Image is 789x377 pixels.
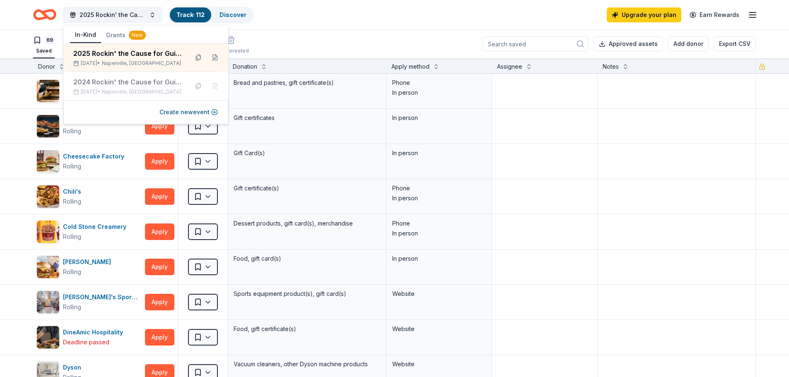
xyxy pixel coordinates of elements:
[36,326,142,349] button: Image for DineAmic HospitalityDineAmic HospitalityDeadline passed
[392,113,486,123] div: In person
[101,28,151,43] button: Grants
[233,62,257,72] div: Donation
[176,11,205,18] a: Track· 112
[73,60,182,67] div: [DATE] •
[36,150,142,173] button: Image for Cheesecake FactoryCheesecake FactoryRolling
[392,183,486,193] div: Phone
[483,36,589,51] input: Search saved
[714,36,756,51] button: Export CSV
[392,359,486,369] div: Website
[36,79,142,103] button: Image for BreadsmithBreadsmithRolling
[129,31,146,40] div: New
[159,107,218,117] button: Create newevent
[685,7,744,22] a: Earn Rewards
[37,291,59,313] img: Image for Dick's Sporting Goods
[36,255,142,279] button: Image for Culver's [PERSON_NAME]Rolling
[36,185,142,208] button: Image for Chili'sChili'sRolling
[63,222,130,232] div: Cold Stone Creamery
[392,219,486,228] div: Phone
[63,197,81,207] div: Rolling
[63,232,81,242] div: Rolling
[63,126,81,136] div: Rolling
[63,257,114,267] div: [PERSON_NAME]
[38,62,55,72] div: Donor
[33,5,56,24] a: Home
[33,33,55,58] button: 69Saved
[603,62,619,72] div: Notes
[37,185,59,208] img: Image for Chili's
[213,33,249,58] button: Not interested
[392,88,486,98] div: In person
[73,77,182,87] div: 2024 Rockin' the Cause for Guitars for Vets
[145,153,174,170] button: Apply
[607,7,681,22] a: Upgrade your plan
[392,254,486,264] div: In person
[145,118,174,134] button: Apply
[145,188,174,205] button: Apply
[392,289,486,299] div: Website
[37,256,59,278] img: Image for Culver's
[497,62,522,72] div: Assignee
[594,36,663,51] button: Approved assets
[145,223,174,240] button: Apply
[145,294,174,310] button: Apply
[63,7,162,23] button: 2025 Rockin' the Cause for Guitars for Vets
[37,80,59,102] img: Image for Breadsmith
[63,292,142,302] div: [PERSON_NAME]'s Sporting Goods
[145,259,174,275] button: Apply
[37,221,59,243] img: Image for Cold Stone Creamery
[233,112,381,124] div: Gift certificates
[392,228,486,238] div: In person
[668,36,709,51] button: Add donor
[102,89,181,95] span: Naperville, [GEOGRAPHIC_DATA]
[37,115,59,137] img: Image for Buffalo Wild Wings
[70,27,101,43] button: In-Kind
[33,48,55,54] div: Saved
[220,11,246,18] a: Discover
[63,187,84,197] div: Chili's
[391,62,429,72] div: Apply method
[37,326,59,348] img: Image for DineAmic Hospitality
[36,291,142,314] button: Image for Dick's Sporting Goods[PERSON_NAME]'s Sporting GoodsRolling
[233,253,381,264] div: Food, gift card(s)
[36,220,142,243] button: Image for Cold Stone CreameryCold Stone CreameryRolling
[36,115,142,138] button: Image for Buffalo Wild WingsBuffalo Wild WingsRolling
[169,7,254,23] button: Track· 112Discover
[233,147,381,159] div: Gift Card(s)
[233,358,381,370] div: Vacuum cleaners, other Dyson machine products
[233,182,381,194] div: Gift certificate(s)
[392,324,486,334] div: Website
[233,288,381,300] div: Sports equipment product(s), gift card(s)
[392,78,486,88] div: Phone
[63,161,81,171] div: Rolling
[233,323,381,335] div: Food, gift certificate(s)
[80,10,146,20] span: 2025 Rockin' the Cause for Guitars for Vets
[102,60,181,67] span: Naperville, [GEOGRAPHIC_DATA]
[213,48,249,54] div: Not interested
[63,327,126,337] div: DineAmic Hospitality
[37,150,59,173] img: Image for Cheesecake Factory
[63,267,81,277] div: Rolling
[73,89,182,95] div: [DATE] •
[63,363,84,372] div: Dyson
[233,77,381,89] div: Bread and pastries, gift certificate(s)
[145,329,174,346] button: Apply
[63,302,81,312] div: Rolling
[392,193,486,203] div: In person
[73,48,182,58] div: 2025 Rockin' the Cause for Guitars for Vets
[63,337,109,347] div: Deadline passed
[63,151,128,161] div: Cheesecake Factory
[392,148,486,158] div: In person
[45,36,55,44] div: 69
[233,218,381,229] div: Dessert products, gift card(s), merchandise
